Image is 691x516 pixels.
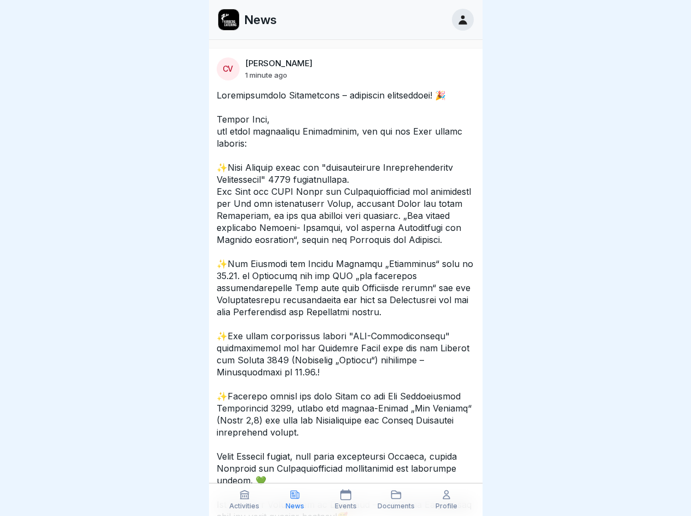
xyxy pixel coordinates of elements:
p: 1 minute ago [245,71,287,79]
p: News [286,502,304,510]
div: CV [217,57,240,80]
p: News [244,13,277,27]
img: ewxb9rjzulw9ace2na8lwzf2.png [218,9,239,30]
p: Documents [378,502,415,510]
p: Profile [435,502,457,510]
p: Activities [229,502,259,510]
p: [PERSON_NAME] [245,59,312,68]
p: Events [335,502,357,510]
